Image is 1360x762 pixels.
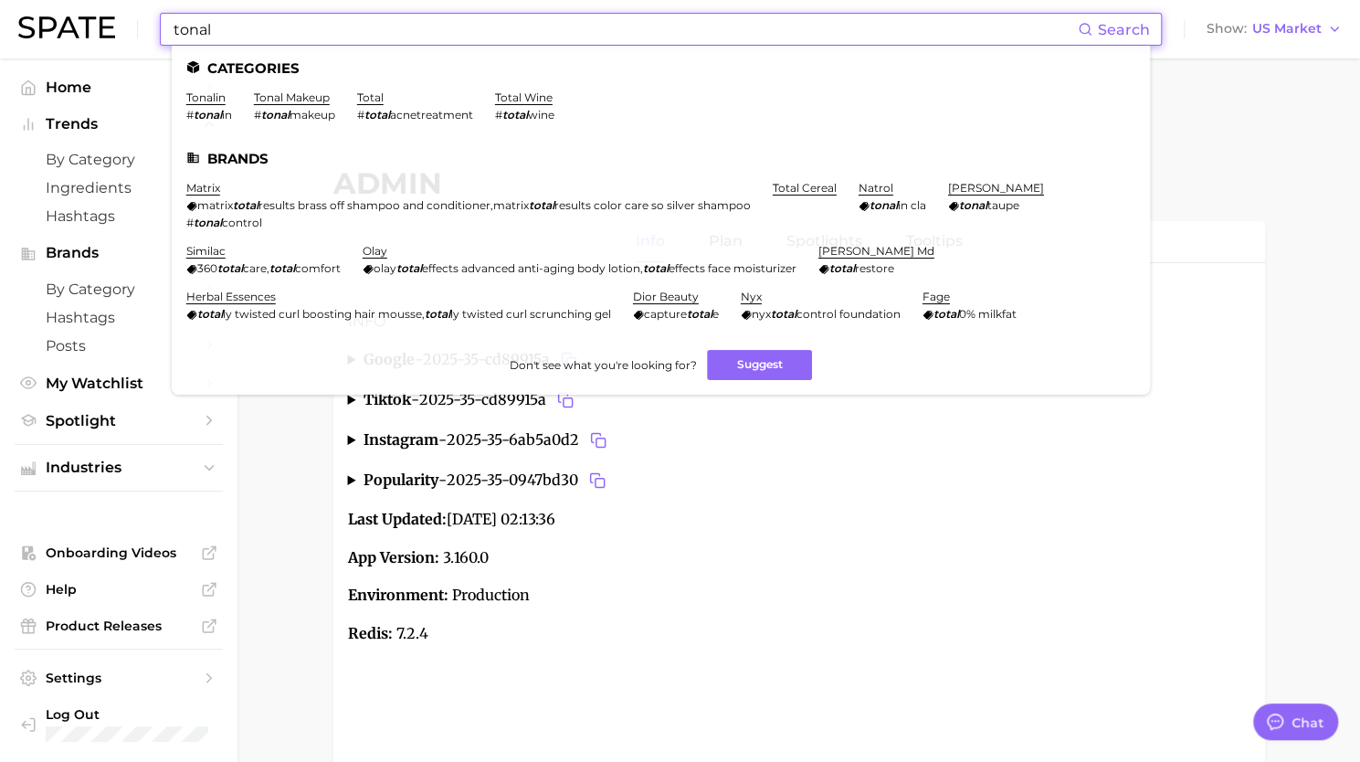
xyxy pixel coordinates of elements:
[502,108,528,122] em: total
[15,539,223,566] a: Onboarding Videos
[712,307,719,321] span: e
[509,358,696,372] span: Don't see what you're looking for?
[15,275,223,303] a: by Category
[364,108,390,122] em: total
[46,412,192,429] span: Spotlight
[46,309,192,326] span: Hashtags
[870,198,898,212] em: tonal
[15,407,223,435] a: Spotlight
[363,430,438,449] strong: instagram
[446,428,611,453] span: 2025-35-6ab5a0d2
[172,14,1078,45] input: Search here for a brand, industry, or ingredient
[18,16,115,38] img: SPATE
[644,307,687,321] span: capture
[186,108,194,122] span: #
[348,508,1250,532] p: [DATE] 02:13:36
[46,618,192,634] span: Product Releases
[363,244,387,258] a: olay
[1202,17,1346,41] button: ShowUS Market
[186,90,226,104] a: tonalin
[46,581,192,598] span: Help
[390,108,473,122] span: acnetreatment
[186,244,226,258] a: similac
[348,428,1250,453] summary: instagram-2025-35-6ab5a0d2Copy 2025-35-6ab5a0d2 to clipboard
[269,261,295,275] em: total
[585,468,610,493] button: Copy 2025-35-0947bd30 to clipboard
[348,624,393,642] strong: Redis:
[374,261,396,275] span: olay
[348,510,447,528] strong: Last Updated:
[46,460,192,476] span: Industries
[254,90,330,104] a: tonal makeup
[922,290,950,303] a: fage
[290,108,335,122] span: makeup
[529,198,554,212] em: total
[528,108,554,122] span: wine
[829,261,855,275] em: total
[633,290,699,303] a: dior beauty
[46,706,208,723] span: Log Out
[796,307,901,321] span: control foundation
[15,369,223,397] a: My Watchlist
[495,90,553,104] a: total wine
[446,468,610,493] span: 2025-35-0947bd30
[217,261,243,275] em: total
[396,261,422,275] em: total
[15,612,223,640] a: Product Releases
[197,261,217,275] span: 360
[197,198,233,212] span: matrix
[15,664,223,692] a: Settings
[222,108,232,122] span: in
[348,387,1250,413] summary: tiktok-2025-35-cd89915aCopy 2025-35-cd89915a to clipboard
[687,307,712,321] em: total
[773,181,837,195] a: total cereal
[261,108,290,122] em: tonal
[348,584,1250,608] p: Production
[425,307,450,321] em: total
[15,73,223,101] a: Home
[15,202,223,230] a: Hashtags
[438,430,446,449] span: -
[859,181,893,195] a: natrol
[46,151,192,168] span: by Category
[194,108,222,122] em: tonal
[707,350,812,380] button: Suggest
[15,145,223,174] a: by Category
[186,261,341,275] div: ,
[348,468,1250,493] summary: popularity-2025-35-0947bd30Copy 2025-35-0947bd30 to clipboard
[46,337,192,355] span: Posts
[987,198,1019,212] span: taupe
[495,108,502,122] span: #
[15,454,223,482] button: Industries
[186,216,194,229] span: #
[15,303,223,332] a: Hashtags
[243,261,267,275] span: care
[186,198,751,212] div: ,
[15,174,223,202] a: Ingredients
[295,261,341,275] span: comfort
[669,261,796,275] span: effects face moisturizer
[898,198,926,212] span: in cla
[46,179,192,196] span: Ingredients
[186,181,220,195] a: matrix
[348,622,1250,646] p: 7.2.4
[1252,24,1322,34] span: US Market
[197,307,223,321] em: total
[15,332,223,360] a: Posts
[46,670,192,686] span: Settings
[418,387,578,413] span: 2025-35-cd89915a
[438,471,446,489] span: -
[363,261,796,275] div: ,
[959,198,987,212] em: tonal
[254,108,261,122] span: #
[222,216,262,229] span: control
[948,181,1044,195] a: [PERSON_NAME]
[348,548,439,566] strong: App Version:
[450,307,611,321] span: ly twisted curl scrunching gel
[233,198,258,212] em: total
[258,198,490,212] span: results brass off shampoo and conditioner
[752,307,771,321] span: nyx
[554,198,751,212] span: results color care so silver shampoo
[46,116,192,132] span: Trends
[348,546,1250,570] p: 3.160.0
